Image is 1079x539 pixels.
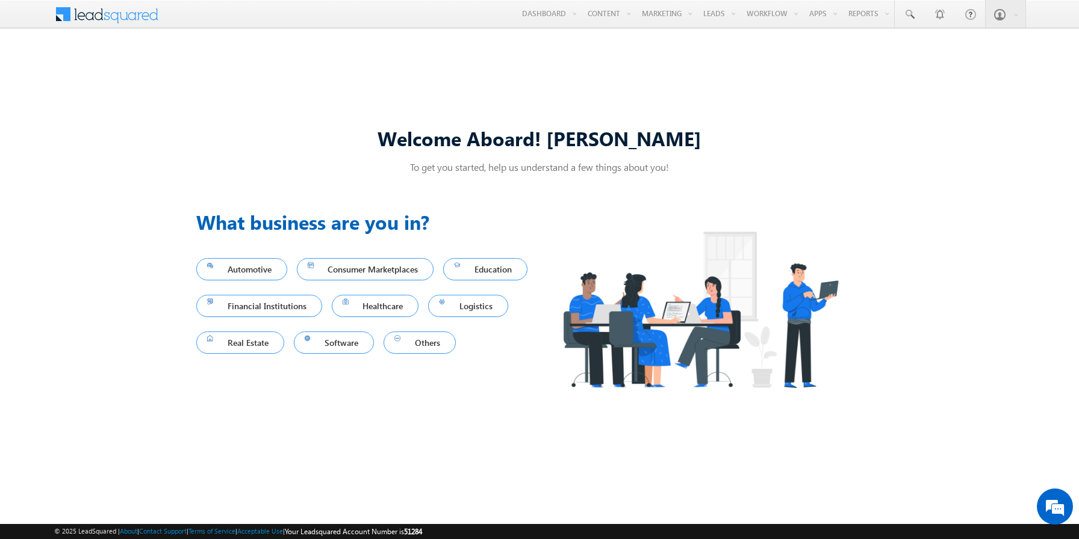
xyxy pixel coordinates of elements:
span: Your Leadsquared Account Number is [285,527,422,536]
h3: What business are you in? [196,208,539,236]
a: Contact Support [139,527,187,535]
span: Education [454,261,517,277]
span: Logistics [439,298,497,314]
div: Welcome Aboard! [PERSON_NAME] [196,125,883,151]
span: Software [305,334,364,351]
a: About [120,527,137,535]
p: To get you started, help us understand a few things about you! [196,161,883,173]
span: 51284 [404,527,422,536]
a: Terms of Service [188,527,235,535]
a: Acceptable Use [237,527,283,535]
span: Others [394,334,445,351]
img: Industry.png [539,208,861,411]
span: © 2025 LeadSquared | | | | | [54,526,422,537]
span: Real Estate [207,334,273,351]
span: Healthcare [343,298,408,314]
span: Financial Institutions [207,298,311,314]
span: Automotive [207,261,276,277]
span: Consumer Marketplaces [308,261,423,277]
